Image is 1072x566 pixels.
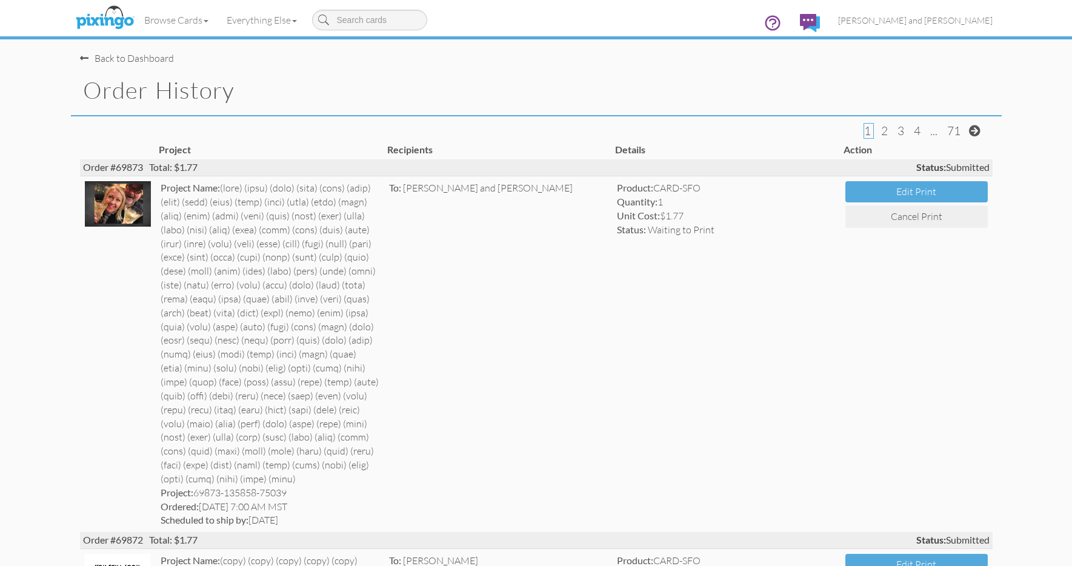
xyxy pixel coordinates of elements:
[617,195,836,209] div: 1
[403,182,573,194] span: [PERSON_NAME] and [PERSON_NAME]
[161,181,379,486] div: (lore) (ipsu) (dolo) (sita) (cons) (adip) (elit) (sedd) (eius) (temp) (inci) (utla) (etdo) (magn)...
[312,10,427,30] input: Search cards
[617,182,653,193] strong: Product:
[156,140,384,160] th: Project
[617,224,646,235] strong: Status:
[829,5,1002,36] a: [PERSON_NAME] and [PERSON_NAME]
[161,554,220,566] strong: Project Name:
[83,78,1002,103] h1: Order History
[617,181,836,195] div: CARD-SFO
[800,14,820,32] img: comments.svg
[841,140,993,160] th: Action
[161,182,220,193] strong: Project Name:
[617,210,660,221] strong: Unit Cost:
[80,52,174,65] div: Back to Dashboard
[612,140,841,160] th: Details
[916,533,990,547] span: Submitted
[161,501,199,512] strong: Ordered:
[389,182,401,193] span: To:
[916,161,990,175] span: Submitted
[135,5,218,35] a: Browse Cards
[916,161,946,173] strong: Status:
[161,486,379,500] div: 69873-135858-75039
[80,159,993,176] div: Order #69873
[930,124,937,138] span: ...
[617,554,653,566] strong: Product:
[897,124,904,138] span: 3
[161,513,379,527] div: [DATE]
[916,534,946,545] strong: Status:
[149,534,198,545] span: Total: $1.77
[73,3,137,33] img: pixingo logo
[161,500,379,514] div: [DATE] 7:00 AM MST
[161,487,193,498] strong: Project:
[648,224,714,236] span: Waiting to Print
[881,124,888,138] span: 2
[864,124,871,138] span: 1
[914,124,921,138] span: 4
[218,5,306,35] a: Everything Else
[80,39,993,65] nav-back: Dashboard
[161,514,248,525] strong: Scheduled to ship by:
[838,15,993,25] span: [PERSON_NAME] and [PERSON_NAME]
[85,181,151,227] img: 135858-1-1758117618473-842383d40f920c3b-qa.jpg
[80,532,993,548] div: Order #69872
[845,181,988,202] button: Edit Print
[845,205,988,228] button: Cancel Print
[617,196,658,207] strong: Quantity:
[617,209,836,223] div: $1.77
[149,161,198,173] span: Total: $1.77
[389,554,401,566] span: To:
[384,140,613,160] th: Recipients
[947,124,960,138] span: 71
